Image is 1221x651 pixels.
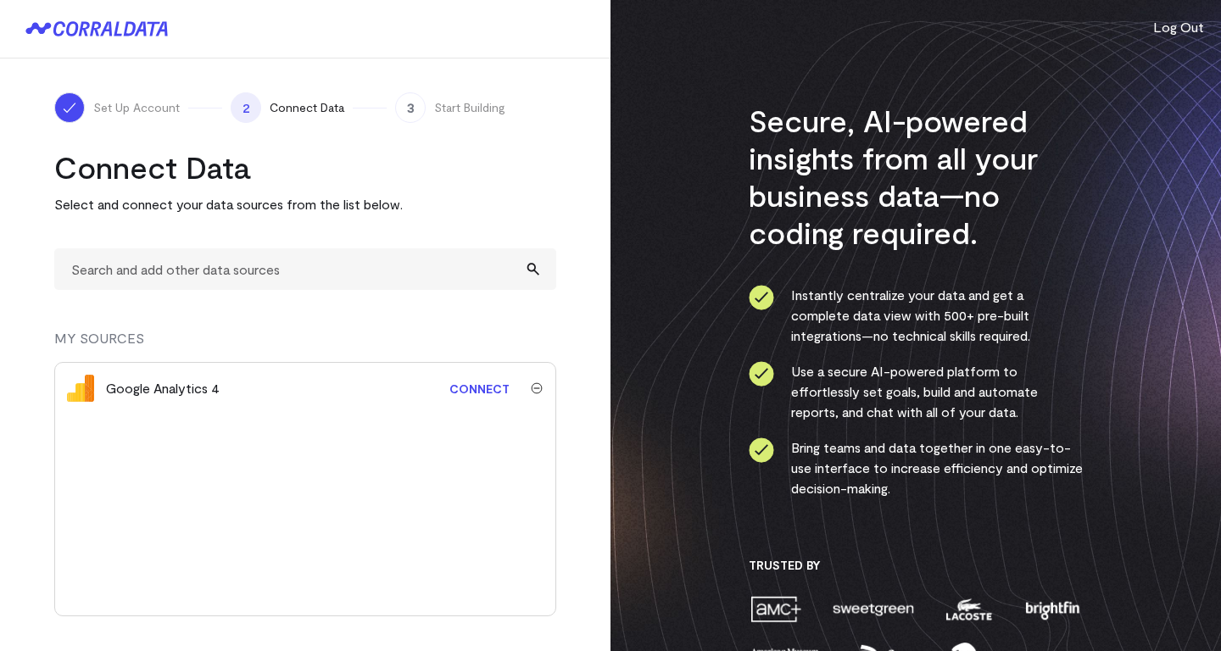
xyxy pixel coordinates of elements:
img: amc-0b11a8f1.png [749,594,803,624]
div: MY SOURCES [54,328,556,362]
img: sweetgreen-1d1fb32c.png [831,594,916,624]
div: Google Analytics 4 [106,378,220,398]
button: Log Out [1153,17,1204,37]
img: ico-check-circle-4b19435c.svg [749,437,774,463]
h2: Connect Data [54,148,556,186]
li: Bring teams and data together in one easy-to-use interface to increase efficiency and optimize de... [749,437,1084,498]
span: Start Building [434,99,505,116]
span: Connect Data [270,99,344,116]
input: Search and add other data sources [54,248,556,290]
img: trash-40e54a27.svg [531,382,543,394]
img: ico-check-circle-4b19435c.svg [749,285,774,310]
img: google_analytics_4-4ee20295.svg [67,375,94,402]
h3: Secure, AI-powered insights from all your business data—no coding required. [749,102,1084,251]
img: ico-check-circle-4b19435c.svg [749,361,774,387]
span: 3 [395,92,426,123]
img: ico-check-white-5ff98cb1.svg [61,99,78,116]
span: 2 [231,92,261,123]
li: Use a secure AI-powered platform to effortlessly set goals, build and automate reports, and chat ... [749,361,1084,422]
h3: Trusted By [749,558,1084,573]
img: brightfin-a251e171.png [1022,594,1083,624]
span: Set Up Account [93,99,180,116]
img: lacoste-7a6b0538.png [944,594,994,624]
a: Connect [441,373,518,404]
li: Instantly centralize your data and get a complete data view with 500+ pre-built integrations—no t... [749,285,1084,346]
p: Select and connect your data sources from the list below. [54,194,556,214]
